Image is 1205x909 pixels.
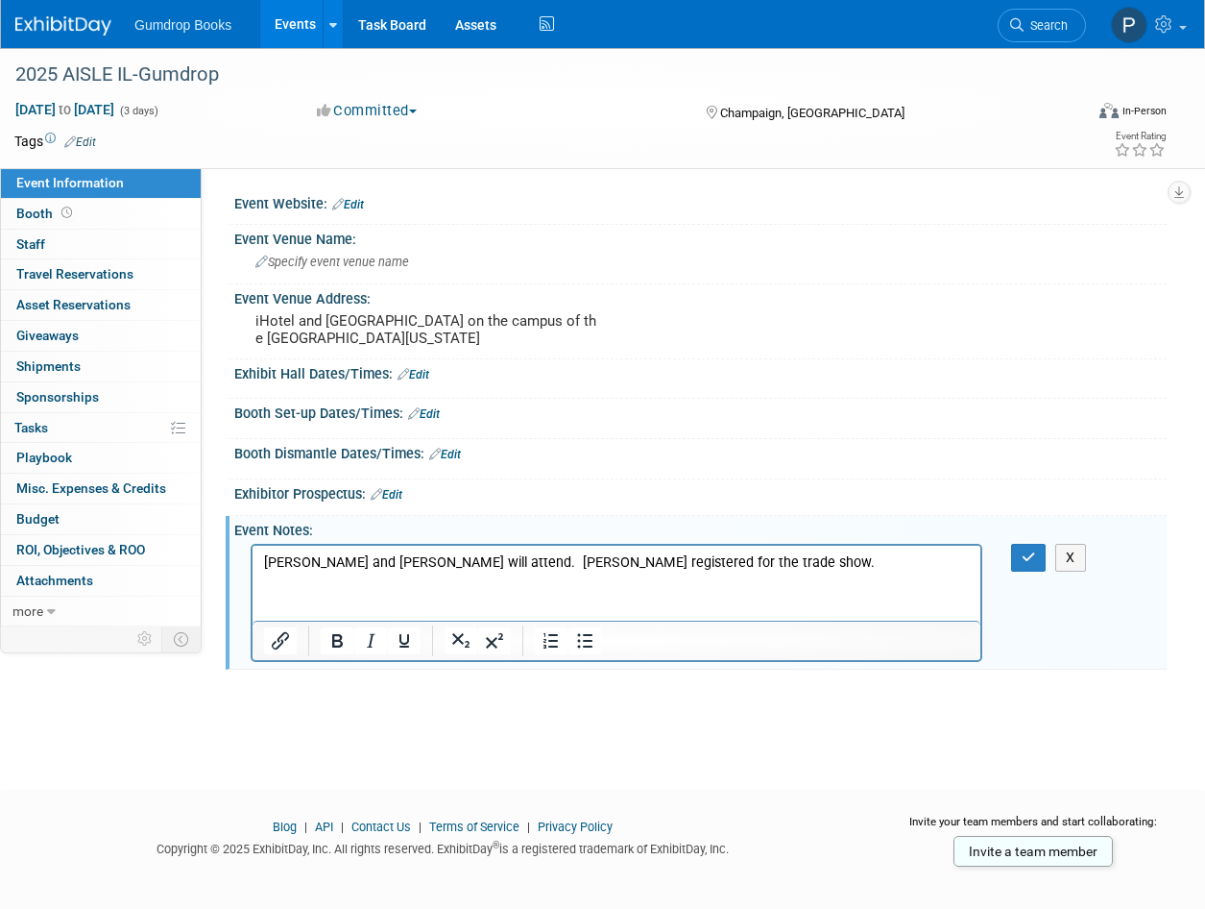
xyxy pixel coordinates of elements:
[1,230,201,259] a: Staff
[1,259,201,289] a: Travel Reservations
[336,820,349,834] span: |
[14,132,96,151] td: Tags
[58,206,76,220] span: Booth not reserved yet
[16,236,45,252] span: Staff
[1,199,201,229] a: Booth
[1114,132,1166,141] div: Event Rating
[16,358,81,374] span: Shipments
[234,359,1167,384] div: Exhibit Hall Dates/Times:
[129,626,162,651] td: Personalize Event Tab Strip
[14,420,48,435] span: Tasks
[478,627,511,654] button: Superscript
[1,321,201,351] a: Giveaways
[1099,103,1119,118] img: Format-Inperson.png
[371,488,402,502] a: Edit
[16,206,76,221] span: Booth
[234,399,1167,424] div: Booth Set-up Dates/Times:
[332,198,364,211] a: Edit
[118,105,158,117] span: (3 days)
[1024,18,1068,33] span: Search
[493,840,499,850] sup: ®
[16,328,79,343] span: Giveaways
[1,535,201,565] a: ROI, Objectives & ROO
[1111,7,1147,43] img: Pam Fitzgerald
[16,175,124,190] span: Event Information
[408,407,440,421] a: Edit
[1,474,201,504] a: Misc. Expenses & Credits
[15,16,111,36] img: ExhibitDay
[310,101,424,121] button: Committed
[16,573,93,588] span: Attachments
[234,516,1167,540] div: Event Notes:
[234,189,1167,214] div: Event Website:
[1,290,201,320] a: Asset Reservations
[16,511,60,527] span: Budget
[522,820,535,834] span: |
[234,479,1167,504] div: Exhibitor Prospectus:
[9,58,1069,92] div: 2025 AISLE IL-Gumdrop
[445,627,477,654] button: Subscript
[56,102,74,117] span: to
[16,450,72,465] span: Playbook
[1055,544,1086,572] button: X
[1,168,201,198] a: Event Information
[1121,104,1167,118] div: In-Person
[1,413,201,443] a: Tasks
[16,389,99,405] span: Sponsorships
[720,106,904,120] span: Champaign, [GEOGRAPHIC_DATA]
[16,542,145,557] span: ROI, Objectives & ROO
[253,546,980,621] iframe: Rich Text Area
[264,627,297,654] button: Insert/edit link
[351,820,411,834] a: Contact Us
[1,443,201,473] a: Playbook
[535,627,567,654] button: Numbered list
[1,566,201,596] a: Attachments
[538,820,613,834] a: Privacy Policy
[16,297,131,312] span: Asset Reservations
[998,9,1086,42] a: Search
[429,820,519,834] a: Terms of Service
[162,626,202,651] td: Toggle Event Tabs
[255,312,602,347] pre: iHotel and [GEOGRAPHIC_DATA] on the campus of the [GEOGRAPHIC_DATA][US_STATE]
[901,814,1168,843] div: Invite your team members and start collaborating:
[1,597,201,626] a: more
[234,225,1167,249] div: Event Venue Name:
[354,627,387,654] button: Italic
[14,836,872,858] div: Copyright © 2025 ExhibitDay, Inc. All rights reserved. ExhibitDay is a registered trademark of Ex...
[388,627,421,654] button: Underline
[14,101,115,118] span: [DATE] [DATE]
[234,284,1167,308] div: Event Venue Address:
[134,17,231,33] span: Gumdrop Books
[16,480,166,496] span: Misc. Expenses & Credits
[12,603,43,619] span: more
[315,820,333,834] a: API
[300,820,312,834] span: |
[1,504,201,534] a: Budget
[321,627,353,654] button: Bold
[414,820,426,834] span: |
[16,266,133,282] span: Travel Reservations
[1,382,201,412] a: Sponsorships
[1,352,201,381] a: Shipments
[568,627,601,654] button: Bullet list
[273,820,297,834] a: Blog
[255,255,409,269] span: Specify event venue name
[234,439,1167,464] div: Booth Dismantle Dates/Times:
[999,100,1167,129] div: Event Format
[953,836,1113,867] a: Invite a team member
[398,368,429,381] a: Edit
[64,135,96,149] a: Edit
[429,448,461,461] a: Edit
